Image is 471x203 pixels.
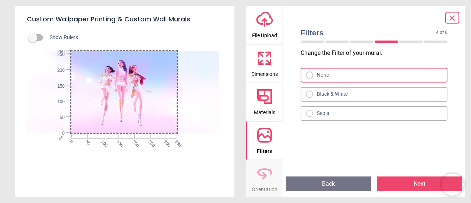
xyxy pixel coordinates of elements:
span: Filters [257,144,272,155]
span: Dimensions [251,67,278,78]
button: Orientation [246,160,283,198]
span: cm [57,135,64,141]
span: 100 [99,139,104,144]
p: Change the Filter of your mural . [301,49,454,57]
span: Materials [254,105,275,116]
button: Dimensions [246,45,283,83]
button: Next [377,176,462,191]
span: 300 [162,139,167,144]
span: 335 [173,139,178,144]
h5: Custom Wallpaper Printing & Custom Wall Murals [27,12,223,27]
button: Materials [246,83,283,121]
span: 250 [51,52,65,58]
span: 0 [68,139,73,144]
button: Filters [246,122,283,160]
span: Orientation [252,182,277,193]
span: 4 of 6 [436,29,447,36]
span: 260 [51,49,65,55]
span: 0 [51,130,65,137]
span: 150 [51,83,65,90]
button: Back [286,176,371,191]
span: File Upload [252,28,277,39]
span: 50 [84,139,89,144]
span: Filters [301,27,436,38]
span: 200 [51,67,65,74]
span: 250 [147,139,152,144]
div: Black & White [317,91,348,98]
div: None [317,71,329,79]
span: 100 [51,99,65,105]
span: 200 [131,139,136,144]
iframe: Brevo live chat [442,174,464,196]
div: Show Rulers [33,33,234,42]
span: 50 [51,115,65,121]
button: File Upload [246,6,283,44]
span: 150 [115,139,120,144]
div: Sepia [317,110,329,117]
